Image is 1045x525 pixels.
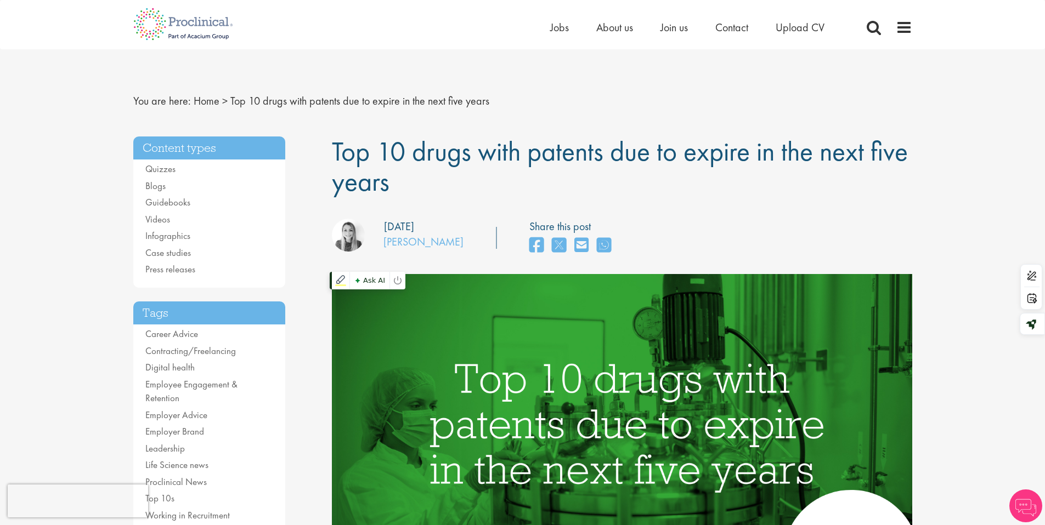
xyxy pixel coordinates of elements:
a: Jobs [550,20,569,35]
img: Hannah Burke [332,219,365,252]
a: Contracting/Freelancing [145,345,236,357]
a: Case studies [145,247,191,259]
a: About us [596,20,633,35]
span: Ask AI [352,273,387,288]
img: Chatbot [1009,489,1042,522]
label: Share this post [529,219,617,235]
div: [DATE] [384,219,414,235]
a: Blogs [145,180,166,192]
a: Infographics [145,230,190,242]
a: Top 10s [145,492,174,504]
iframe: reCAPTCHA [8,484,148,517]
span: You are here: [133,94,191,108]
a: Upload CV [776,20,824,35]
h3: Tags [133,301,286,325]
a: Working in Recruitment [145,509,230,521]
span: Top 10 drugs with patents due to expire in the next five years [230,94,489,108]
a: Life Science news [145,459,208,471]
a: share on facebook [529,234,544,258]
a: Videos [145,213,170,225]
a: Career Advice [145,328,198,340]
a: Contact [715,20,748,35]
h3: Content types [133,136,286,160]
a: Employer Advice [145,409,207,421]
a: Digital health [145,361,195,373]
a: Employee Engagement & Retention [145,378,238,404]
a: Guidebooks [145,196,190,208]
a: [PERSON_NAME] [383,235,464,249]
a: Proclinical News [145,476,207,488]
a: share on whats app [597,234,611,258]
a: Leadership [145,442,185,454]
a: Join us [660,20,688,35]
a: share on twitter [552,234,566,258]
a: share on email [574,234,589,258]
a: Quizzes [145,163,176,175]
a: Press releases [145,263,195,275]
a: Employer Brand [145,425,204,437]
span: > [222,94,228,108]
span: Top 10 drugs with patents due to expire in the next five years [332,134,908,199]
a: breadcrumb link [194,94,219,108]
